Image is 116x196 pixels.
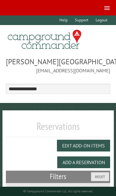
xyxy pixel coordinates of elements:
button: Add a Reservation [57,156,110,168]
a: Help [57,15,71,25]
button: Edit Add-on Items [57,140,110,151]
h2: Filters [6,171,110,182]
h1: Reservations [6,120,110,137]
small: © Campground Commander LLC. All rights reserved. [23,189,93,193]
a: Support [72,15,91,25]
a: Logout [92,15,110,25]
img: Campground Commander [6,28,83,52]
button: Reset [91,172,109,181]
span: [PERSON_NAME][GEOGRAPHIC_DATA] [EMAIL_ADDRESS][DOMAIN_NAME] [6,57,110,74]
